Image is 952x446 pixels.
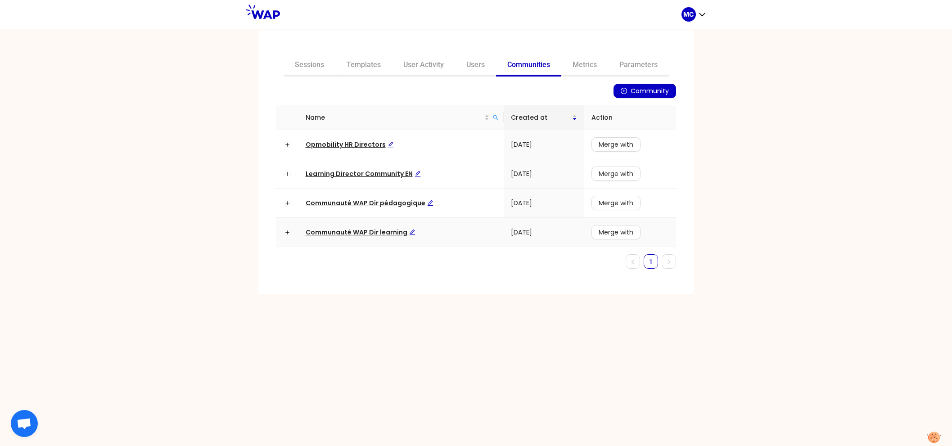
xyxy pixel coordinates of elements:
span: edit [388,141,394,148]
a: Communauté WAP Dir pédagogiqueEdit [306,198,433,207]
span: Merge with [599,198,633,208]
a: Learning Director Community ENEdit [306,169,421,178]
li: Next Page [662,254,676,269]
button: Merge with [591,225,641,239]
span: Name [306,113,484,122]
span: Merge with [599,169,633,179]
button: MC [681,7,707,22]
a: Sessions [284,55,335,77]
span: Created at [511,113,572,122]
li: Previous Page [626,254,640,269]
span: search [493,115,498,120]
button: Merge with [591,196,641,210]
span: edit [427,200,433,206]
a: 1 [644,255,658,268]
span: Communauté WAP Dir pédagogique [306,198,433,207]
div: Edit [388,140,394,149]
span: left [630,259,636,265]
span: Merge with [599,140,633,149]
a: User Activity [392,55,455,77]
button: right [662,254,676,269]
span: Learning Director Community EN [306,169,421,178]
button: Expand row [284,199,291,207]
div: Edit [409,227,415,237]
a: Communities [496,55,561,77]
a: Opmobility HR DirectorsEdit [306,140,394,149]
span: Communauté WAP Dir learning [306,228,415,237]
span: Merge with [599,227,633,237]
div: Ouvrir le chat [11,410,38,437]
a: Parameters [608,55,669,77]
button: plus-circleCommunity [614,84,676,98]
li: 1 [644,254,658,269]
span: search [491,111,500,124]
span: Opmobility HR Directors [306,140,394,149]
span: Community [631,86,669,96]
p: MC [683,10,694,19]
button: Merge with [591,167,641,181]
td: [DATE] [504,159,584,189]
a: Metrics [561,55,608,77]
td: [DATE] [504,130,584,159]
button: left [626,254,640,269]
span: plus-circle [621,88,627,95]
button: Expand row [284,141,291,148]
button: Expand row [284,229,291,236]
div: Edit [415,169,421,179]
td: [DATE] [504,189,584,218]
button: Expand row [284,170,291,177]
td: [DATE] [504,218,584,247]
a: Users [455,55,496,77]
button: Merge with [591,137,641,152]
span: right [666,259,672,265]
span: edit [409,229,415,235]
div: Edit [427,198,433,208]
a: Communauté WAP Dir learningEdit [306,228,415,237]
span: edit [415,171,421,177]
a: Templates [335,55,392,77]
th: Action [584,105,676,130]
